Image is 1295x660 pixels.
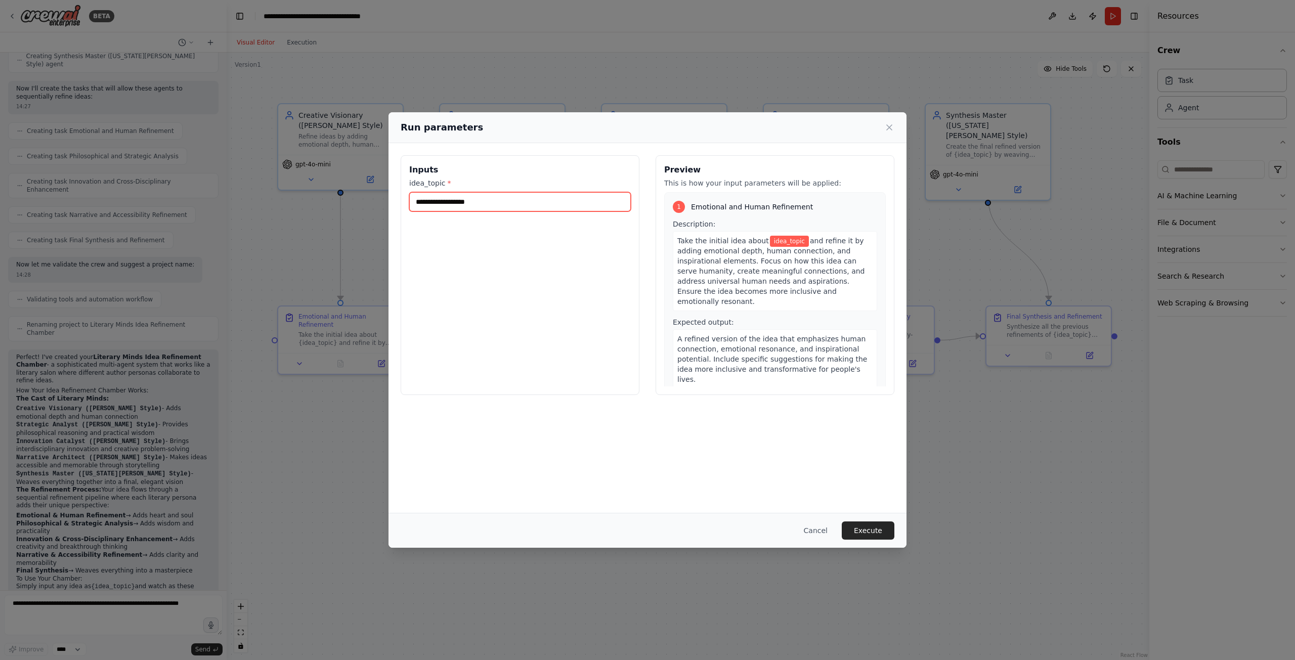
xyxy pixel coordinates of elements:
p: This is how your input parameters will be applied: [664,178,886,188]
span: and refine it by adding emotional depth, human connection, and inspirational elements. Focus on h... [677,237,865,305]
label: idea_topic [409,178,631,188]
button: Execute [842,521,894,540]
button: Cancel [796,521,836,540]
div: 1 [673,201,685,213]
span: Variable: idea_topic [770,236,809,247]
h3: Preview [664,164,886,176]
span: Description: [673,220,715,228]
span: A refined version of the idea that emphasizes human connection, emotional resonance, and inspirat... [677,335,867,383]
span: Take the initial idea about [677,237,769,245]
h3: Inputs [409,164,631,176]
h2: Run parameters [401,120,483,135]
span: Expected output: [673,318,734,326]
span: Emotional and Human Refinement [691,202,813,212]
